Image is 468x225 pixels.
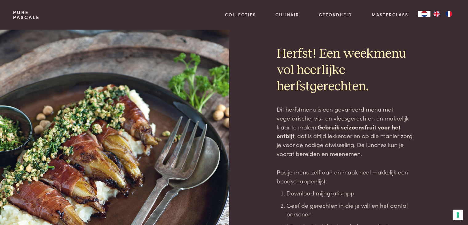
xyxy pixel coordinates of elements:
a: Masterclass [372,11,408,18]
a: Culinair [275,11,299,18]
h2: Herfst! Een weekmenu vol heerlijke herfstgerechten. [277,46,418,95]
p: Dit herfstmenu is een gevarieerd menu met vegetarische, vis- en vleesgerechten en makkelijk klaar... [277,105,418,158]
li: Geef de gerechten in die je wilt en het aantal personen [286,201,418,219]
strong: Gebruik seizoensfruit voor het ontbijt [277,123,401,140]
a: gratis app [327,189,354,197]
a: EN [430,11,443,17]
a: Gezondheid [319,11,352,18]
ul: Language list [430,11,455,17]
aside: Language selected: Nederlands [418,11,455,17]
li: Download mijn [286,189,418,198]
button: Uw voorkeuren voor toestemming voor trackingtechnologieën [453,210,463,220]
a: Collecties [225,11,256,18]
div: Language [418,11,430,17]
a: PurePascale [13,10,40,20]
p: Pas je menu zelf aan en maak heel makkelijk een boodschappenlijst: [277,168,418,185]
a: NL [418,11,430,17]
a: FR [443,11,455,17]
